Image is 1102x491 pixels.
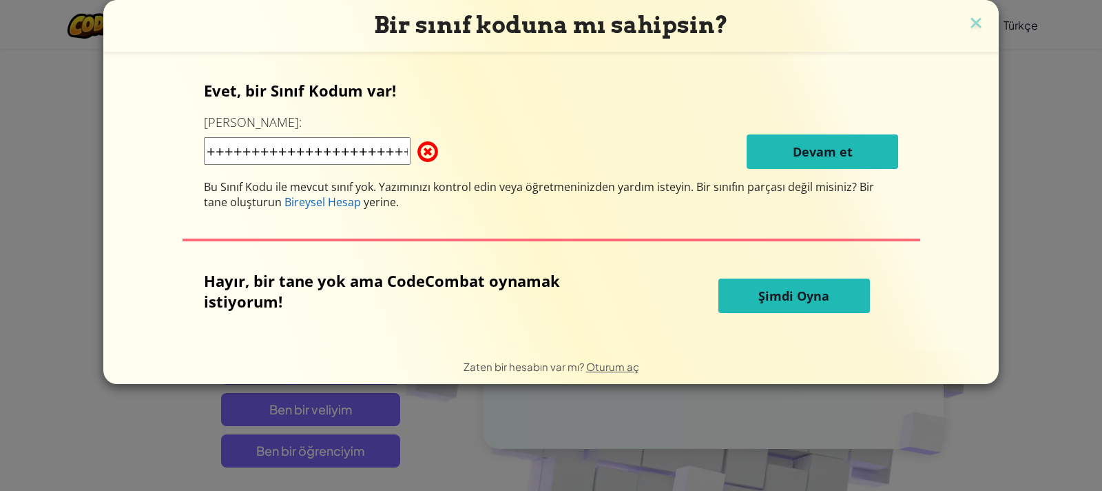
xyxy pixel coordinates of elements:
span: Zaten bir hesabın var mı? [464,360,586,373]
span: Şimdi Oyna [758,288,829,304]
span: Bireysel Hesap [284,194,361,210]
label: [PERSON_NAME]: [204,114,302,131]
span: Bu Sınıf Kodu ile mevcut sınıf yok. Yazımınızı kontrol edin veya öğretmeninizden yardım isteyin. [204,179,696,194]
p: Evet, bir Sınıf Kodum var! [204,80,898,101]
p: Hayır, bir tane yok ama CodeCombat oynamak istiyorum! [204,270,621,312]
button: Devam et [747,134,898,169]
a: Oturum aç [586,360,639,373]
span: Bir sınıf koduna mı sahipsin? [374,11,728,39]
span: Devam et [793,143,853,160]
img: close icon [967,14,985,34]
span: yerine. [361,194,399,210]
span: Bir sınıfın parçası değil misiniz? Bir tane oluşturun [204,179,874,210]
button: Şimdi Oyna [718,279,870,313]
